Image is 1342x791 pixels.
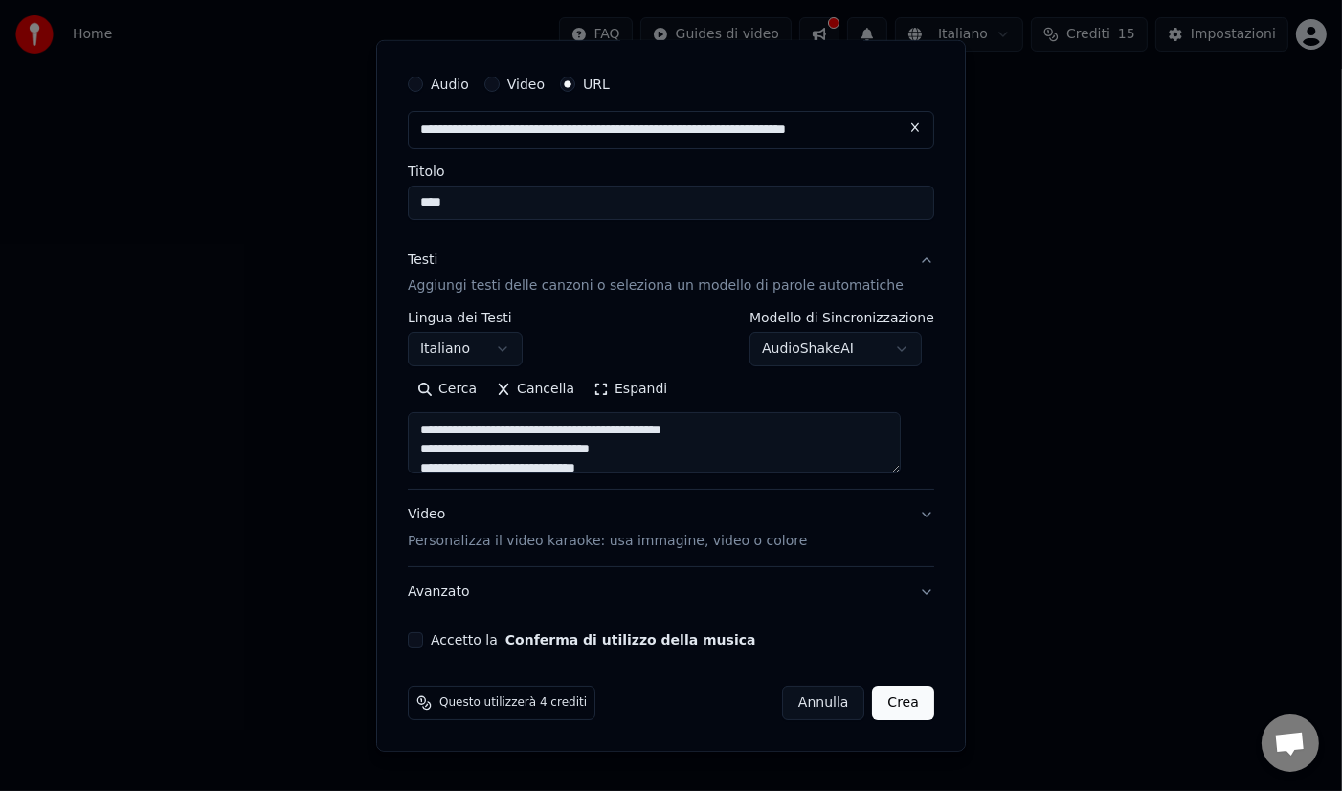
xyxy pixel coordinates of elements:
button: Crea [873,686,934,720]
label: Lingua dei Testi [408,311,523,324]
span: Questo utilizzerà 4 crediti [439,695,587,711]
button: Cancella [486,374,584,405]
button: Avanzato [408,567,934,617]
button: TestiAggiungi testi delle canzoni o seleziona un modello di parole automatiche [408,234,934,311]
p: Aggiungi testi delle canzoni o seleziona un modello di parole automatiche [408,276,904,296]
button: VideoPersonalizza il video karaoke: usa immagine, video o colore [408,490,934,566]
button: Cerca [408,374,486,405]
button: Accetto la [505,633,756,647]
label: Accetto la [431,633,755,647]
button: Annulla [782,686,865,720]
label: Audio [431,77,469,90]
button: Espandi [584,374,677,405]
label: Titolo [408,164,934,177]
div: TestiAggiungi testi delle canzoni o seleziona un modello di parole automatiche [408,311,934,489]
div: Video [408,505,807,551]
label: Video [507,77,545,90]
label: URL [583,77,610,90]
div: Testi [408,250,437,269]
label: Modello di Sincronizzazione [749,311,934,324]
p: Personalizza il video karaoke: usa immagine, video o colore [408,532,807,551]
